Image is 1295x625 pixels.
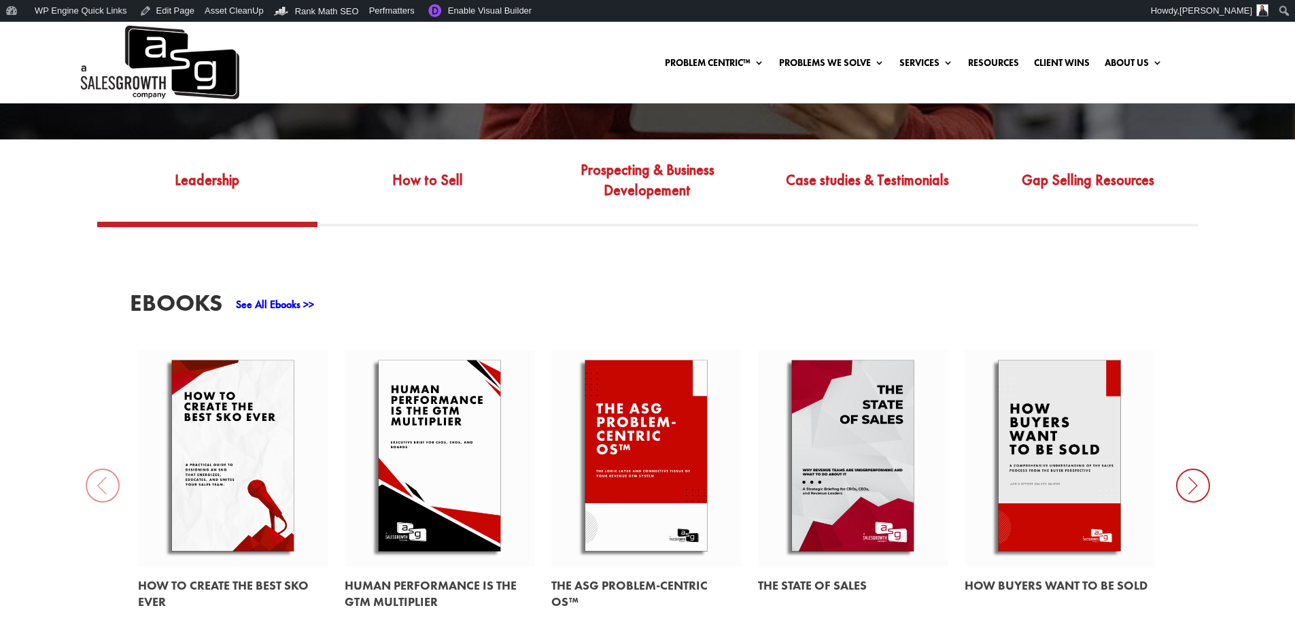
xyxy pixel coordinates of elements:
[130,291,222,322] h3: EBooks
[38,22,67,33] div: v 4.0.25
[78,22,239,103] a: A Sales Growth Company Logo
[1034,58,1090,73] a: Client Wins
[78,22,239,103] img: ASG Co. Logo
[538,158,758,222] a: Prospecting & Business Developement
[52,87,122,96] div: Domain Overview
[968,58,1019,73] a: Resources
[295,6,359,16] span: Rank Math SEO
[779,58,884,73] a: Problems We Solve
[22,22,33,33] img: logo_orange.svg
[22,35,33,46] img: website_grey.svg
[757,158,978,222] a: Case studies & Testimonials
[899,58,953,73] a: Services
[35,35,150,46] div: Domain: [DOMAIN_NAME]
[37,86,48,97] img: tab_domain_overview_orange.svg
[1105,58,1162,73] a: About Us
[978,158,1198,222] a: Gap Selling Resources
[317,158,538,222] a: How to Sell
[665,58,764,73] a: Problem Centric™
[150,87,229,96] div: Keywords by Traffic
[97,158,317,222] a: Leadership
[1179,5,1252,16] span: [PERSON_NAME]
[135,86,146,97] img: tab_keywords_by_traffic_grey.svg
[236,297,314,311] a: See All Ebooks >>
